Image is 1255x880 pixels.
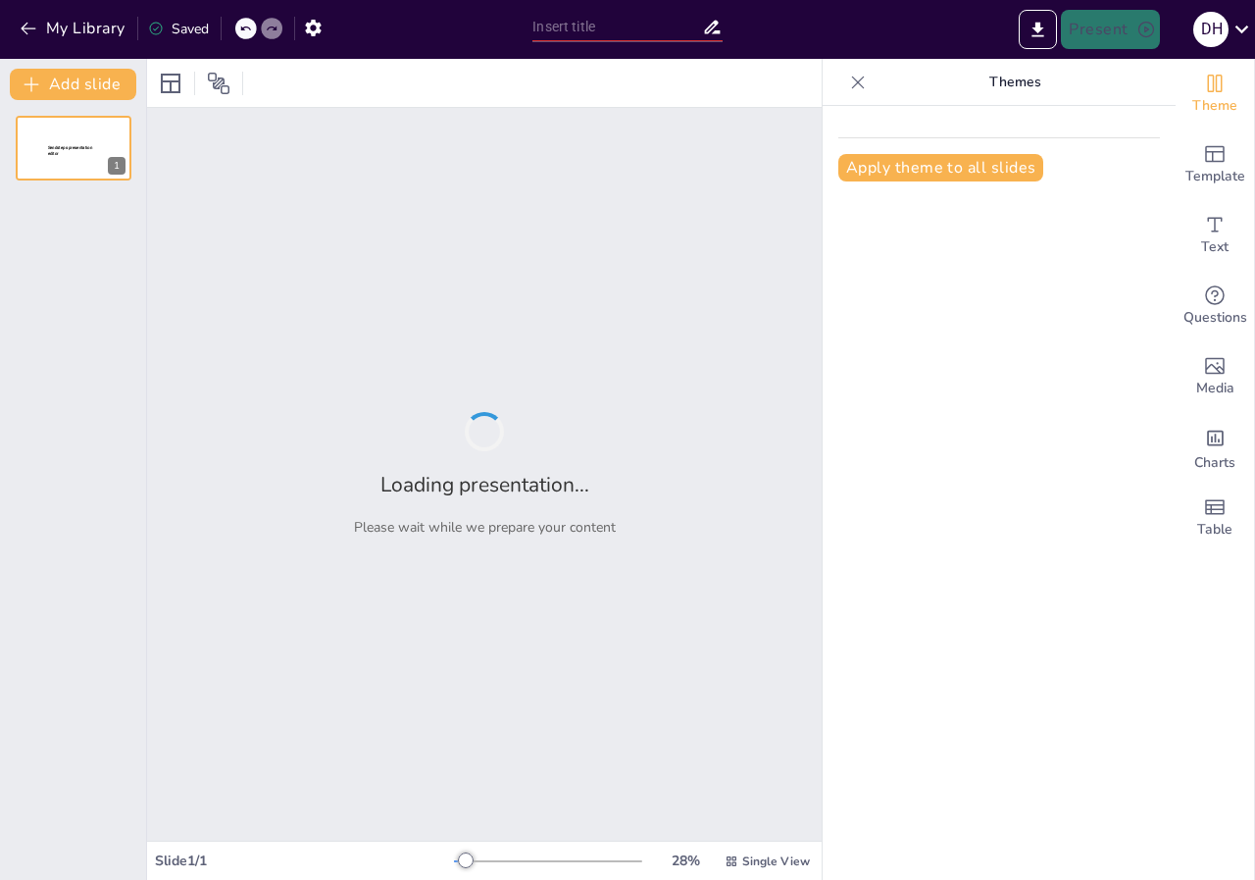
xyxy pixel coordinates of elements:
[1176,483,1254,553] div: Add a table
[1194,452,1235,474] span: Charts
[1183,307,1247,329] span: Questions
[354,518,616,537] p: Please wait while we prepare your content
[1176,341,1254,412] div: Add images, graphics, shapes or video
[15,13,133,44] button: My Library
[1192,95,1237,117] span: Theme
[1176,59,1254,129] div: Change the overall theme
[48,145,92,156] span: Sendsteps presentation editor
[1196,378,1234,399] span: Media
[148,20,209,38] div: Saved
[838,154,1043,181] button: Apply theme to all slides
[742,854,810,869] span: Single View
[1176,271,1254,341] div: Get real-time input from your audience
[108,157,125,175] div: 1
[207,72,230,95] span: Position
[662,852,709,870] div: 28 %
[1176,200,1254,271] div: Add text boxes
[1176,129,1254,200] div: Add ready made slides
[1176,412,1254,483] div: Add charts and graphs
[1061,10,1159,49] button: Present
[16,116,131,181] div: 1
[1019,10,1057,49] button: Export to PowerPoint
[155,68,186,99] div: Layout
[532,13,701,41] input: Insert title
[1185,166,1245,187] span: Template
[874,59,1156,106] p: Themes
[1197,519,1232,541] span: Table
[1193,10,1229,49] button: D H
[1201,236,1229,258] span: Text
[10,69,136,100] button: Add slide
[1193,12,1229,47] div: D H
[380,471,589,498] h2: Loading presentation...
[155,852,454,870] div: Slide 1 / 1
